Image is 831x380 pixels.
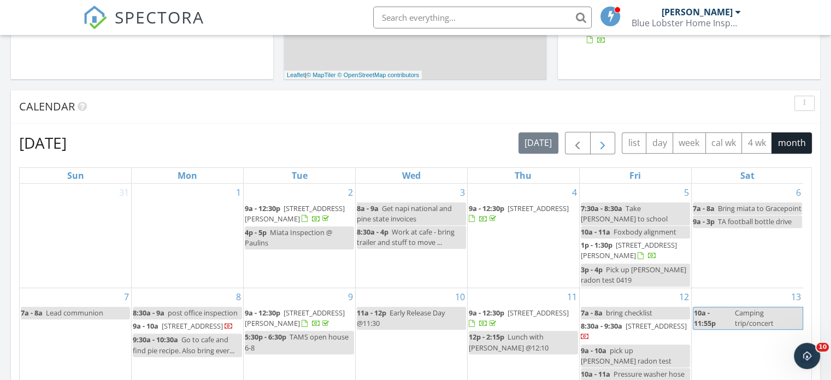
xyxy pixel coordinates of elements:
[234,288,243,306] a: Go to September 8, 2025
[581,346,671,366] span: pick up [PERSON_NAME] radon test
[677,288,691,306] a: Go to September 12, 2025
[590,132,616,154] button: Next month
[245,203,345,224] a: 9a - 12:30p [STREET_ADDRESS][PERSON_NAME]
[469,308,504,318] span: 9a - 12:30p
[718,203,801,213] span: Bring miata to Gracepoint
[469,203,569,224] a: 9a - 12:30p [STREET_ADDRESS]
[741,132,772,154] button: 4 wk
[469,308,569,328] a: 9a - 12:30p [STREET_ADDRESS]
[357,203,452,224] span: Get napi national and pine state invoices
[133,321,158,331] span: 9a - 10a
[175,168,199,183] a: Monday
[357,308,386,318] span: 11a - 12p
[518,132,558,154] button: [DATE]
[469,332,549,352] span: Lunch with [PERSON_NAME] @12:10
[115,5,204,28] span: SPECTORA
[245,227,332,248] span: Miata Inspection @ Paulins
[133,335,234,355] span: Go to cafe and find pie recipe. Also bring ever...
[705,132,742,154] button: cal wk
[735,308,774,328] span: Camping trip/concert
[581,265,603,274] span: 3p - 4p
[662,7,733,17] div: [PERSON_NAME]
[245,308,345,328] span: [STREET_ADDRESS][PERSON_NAME]
[718,217,792,226] span: TA football bottle drive
[646,132,673,154] button: day
[346,288,355,306] a: Go to September 9, 2025
[284,71,422,80] div: |
[168,308,238,318] span: post office inspection
[794,343,820,369] iframe: Intercom live chat
[581,240,677,260] a: 1p - 1:30p [STREET_ADDRESS][PERSON_NAME]
[133,320,242,333] a: 9a - 10a [STREET_ADDRESS]
[693,307,733,329] span: 10a - 11:55p
[469,307,578,330] a: 9a - 12:30p [STREET_ADDRESS]
[133,335,178,344] span: 9:30a - 10:30a
[794,184,803,201] a: Go to September 6, 2025
[234,184,243,201] a: Go to September 1, 2025
[469,203,504,213] span: 9a - 12:30p
[46,308,103,318] span: Lead communion
[738,168,757,183] a: Saturday
[789,288,803,306] a: Go to September 13, 2025
[606,308,652,318] span: bring checklist
[581,240,677,260] span: [STREET_ADDRESS][PERSON_NAME]
[83,15,204,38] a: SPECTORA
[467,184,579,288] td: Go to September 4, 2025
[453,288,467,306] a: Go to September 10, 2025
[133,321,233,331] a: 9a - 10a [STREET_ADDRESS]
[400,168,423,183] a: Wednesday
[614,227,676,237] span: Foxbody alignment
[570,184,579,201] a: Go to September 4, 2025
[632,17,741,28] div: Blue Lobster Home Inspection Inc
[565,288,579,306] a: Go to September 11, 2025
[83,5,107,30] img: The Best Home Inspection Software - Spectora
[307,72,336,78] a: © MapTiler
[581,346,606,355] span: 9a - 10a
[133,308,164,318] span: 8:30a - 9a
[19,99,75,114] span: Calendar
[512,168,534,183] a: Thursday
[19,132,67,154] h2: [DATE]
[346,184,355,201] a: Go to September 2, 2025
[581,308,603,318] span: 7a - 8a
[682,184,691,201] a: Go to September 5, 2025
[469,332,504,342] span: 12p - 2:15p
[581,239,690,262] a: 1p - 1:30p [STREET_ADDRESS][PERSON_NAME]
[579,184,691,288] td: Go to September 5, 2025
[627,168,643,183] a: Friday
[20,184,132,288] td: Go to August 31, 2025
[581,321,622,331] span: 8:30a - 9:30a
[245,307,354,330] a: 9a - 12:30p [STREET_ADDRESS][PERSON_NAME]
[622,132,646,154] button: list
[581,240,612,250] span: 1p - 1:30p
[357,227,388,237] span: 8:30a - 4p
[287,72,305,78] a: Leaflet
[245,332,286,342] span: 5:30p - 6:30p
[245,332,349,352] span: TAMS open house 6-8
[245,308,345,328] a: 9a - 12:30p [STREET_ADDRESS][PERSON_NAME]
[357,227,455,247] span: Work at cafe - bring trailer and stuff to move ...
[122,288,131,306] a: Go to September 7, 2025
[581,265,686,285] span: Pick up [PERSON_NAME] radon test 0419
[245,203,345,224] span: [STREET_ADDRESS][PERSON_NAME]
[338,72,419,78] a: © OpenStreetMap contributors
[581,203,668,224] span: Take [PERSON_NAME] to school
[508,203,569,213] span: [STREET_ADDRESS]
[458,184,467,201] a: Go to September 3, 2025
[357,308,445,328] span: Early Release Day @11:30
[245,227,267,237] span: 4p - 5p
[581,227,610,237] span: 10a - 11a
[245,203,280,213] span: 9a - 12:30p
[673,132,706,154] button: week
[469,202,578,226] a: 9a - 12:30p [STREET_ADDRESS]
[21,308,43,318] span: 7a - 8a
[245,308,280,318] span: 9a - 12:30p
[65,168,86,183] a: Sunday
[357,203,379,213] span: 8a - 9a
[581,203,622,213] span: 7:30a - 8:30a
[581,321,687,341] a: 8:30a - 9:30a [STREET_ADDRESS]
[626,321,687,331] span: [STREET_ADDRESS]
[244,184,356,288] td: Go to September 2, 2025
[581,320,690,343] a: 8:30a - 9:30a [STREET_ADDRESS]
[693,217,715,226] span: 9a - 3p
